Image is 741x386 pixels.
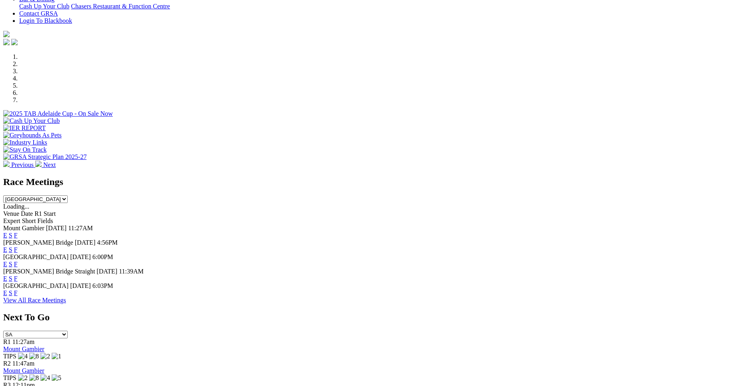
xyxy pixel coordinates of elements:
[21,210,33,217] span: Date
[40,374,50,382] img: 4
[34,210,56,217] span: R1 Start
[3,177,738,187] h2: Race Meetings
[19,17,72,24] a: Login To Blackbook
[11,39,18,45] img: twitter.svg
[43,161,56,168] span: Next
[11,161,34,168] span: Previous
[9,232,12,239] a: S
[3,161,10,167] img: chevron-left-pager-white.svg
[3,367,44,374] a: Mount Gambier
[70,253,91,260] span: [DATE]
[19,3,69,10] a: Cash Up Your Club
[3,297,66,304] a: View All Race Meetings
[3,275,7,282] a: E
[9,275,12,282] a: S
[3,268,95,275] span: [PERSON_NAME] Bridge Straight
[14,246,18,253] a: F
[3,261,7,267] a: E
[12,360,34,367] span: 11:47am
[14,232,18,239] a: F
[3,39,10,45] img: facebook.svg
[19,10,58,17] a: Contact GRSA
[3,360,11,367] span: R2
[3,225,44,231] span: Mount Gambier
[29,353,39,360] img: 8
[75,239,96,246] span: [DATE]
[9,289,12,296] a: S
[18,353,28,360] img: 4
[3,146,46,153] img: Stay On Track
[3,110,113,117] img: 2025 TAB Adelaide Cup - On Sale Now
[3,139,47,146] img: Industry Links
[3,232,7,239] a: E
[3,125,46,132] img: IER REPORT
[3,153,87,161] img: GRSA Strategic Plan 2025-27
[9,261,12,267] a: S
[3,239,73,246] span: [PERSON_NAME] Bridge
[3,253,68,260] span: [GEOGRAPHIC_DATA]
[19,3,738,10] div: Bar & Dining
[22,217,36,224] span: Short
[3,282,68,289] span: [GEOGRAPHIC_DATA]
[97,268,117,275] span: [DATE]
[14,275,18,282] a: F
[3,374,16,381] span: TIPS
[3,289,7,296] a: E
[3,161,35,168] a: Previous
[3,338,11,345] span: R1
[35,161,56,168] a: Next
[3,210,19,217] span: Venue
[52,374,61,382] img: 5
[3,346,44,352] a: Mount Gambier
[35,161,42,167] img: chevron-right-pager-white.svg
[46,225,67,231] span: [DATE]
[70,282,91,289] span: [DATE]
[97,239,118,246] span: 4:56PM
[3,31,10,37] img: logo-grsa-white.png
[119,268,144,275] span: 11:39AM
[3,217,20,224] span: Expert
[68,225,93,231] span: 11:27AM
[9,246,12,253] a: S
[3,353,16,360] span: TIPS
[52,353,61,360] img: 1
[93,253,113,260] span: 6:00PM
[40,353,50,360] img: 2
[14,261,18,267] a: F
[3,312,738,323] h2: Next To Go
[3,117,60,125] img: Cash Up Your Club
[71,3,170,10] a: Chasers Restaurant & Function Centre
[12,338,34,345] span: 11:27am
[3,246,7,253] a: E
[3,132,62,139] img: Greyhounds As Pets
[14,289,18,296] a: F
[18,374,28,382] img: 2
[37,217,53,224] span: Fields
[29,374,39,382] img: 8
[93,282,113,289] span: 6:03PM
[3,203,29,210] span: Loading...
